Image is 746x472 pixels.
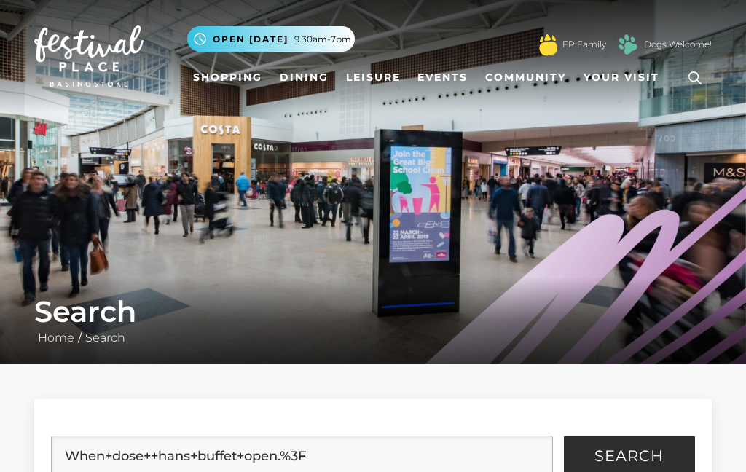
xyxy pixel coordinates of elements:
a: Home [34,331,78,345]
h1: Search [34,294,712,329]
a: Shopping [187,64,268,91]
button: Open [DATE] 9.30am-7pm [187,26,355,52]
a: FP Family [562,38,606,51]
a: Dining [274,64,334,91]
span: Open [DATE] [213,33,288,46]
a: Community [479,64,572,91]
a: Search [82,331,129,345]
div: / [23,294,723,347]
span: 9.30am-7pm [294,33,351,46]
a: Events [412,64,474,91]
span: Your Visit [584,70,659,85]
span: Search [594,449,664,463]
a: Leisure [340,64,407,91]
a: Dogs Welcome! [644,38,712,51]
a: Your Visit [578,64,672,91]
img: Festival Place Logo [34,25,144,87]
